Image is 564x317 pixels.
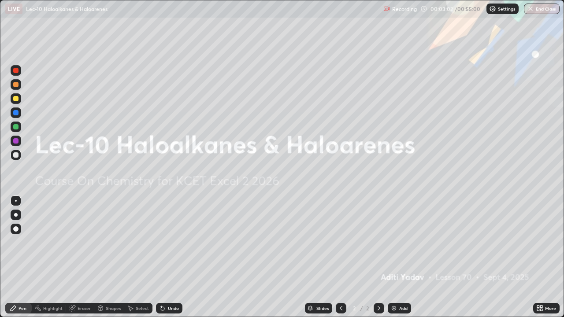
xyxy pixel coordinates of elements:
img: recording.375f2c34.svg [383,5,390,12]
div: Highlight [43,306,63,310]
p: Recording [392,6,417,12]
div: 2 [350,306,359,311]
img: add-slide-button [390,305,397,312]
div: Slides [316,306,329,310]
div: Shapes [106,306,121,310]
p: Lec-10 Haloalkanes & Haloarenes [26,5,108,12]
div: More [545,306,556,310]
img: class-settings-icons [489,5,496,12]
p: Settings [498,7,515,11]
div: Pen [19,306,26,310]
div: 2 [365,304,370,312]
button: End Class [524,4,560,14]
img: end-class-cross [527,5,534,12]
div: Select [136,306,149,310]
div: Undo [168,306,179,310]
div: / [360,306,363,311]
div: Add [399,306,408,310]
div: Eraser [78,306,91,310]
p: LIVE [8,5,20,12]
